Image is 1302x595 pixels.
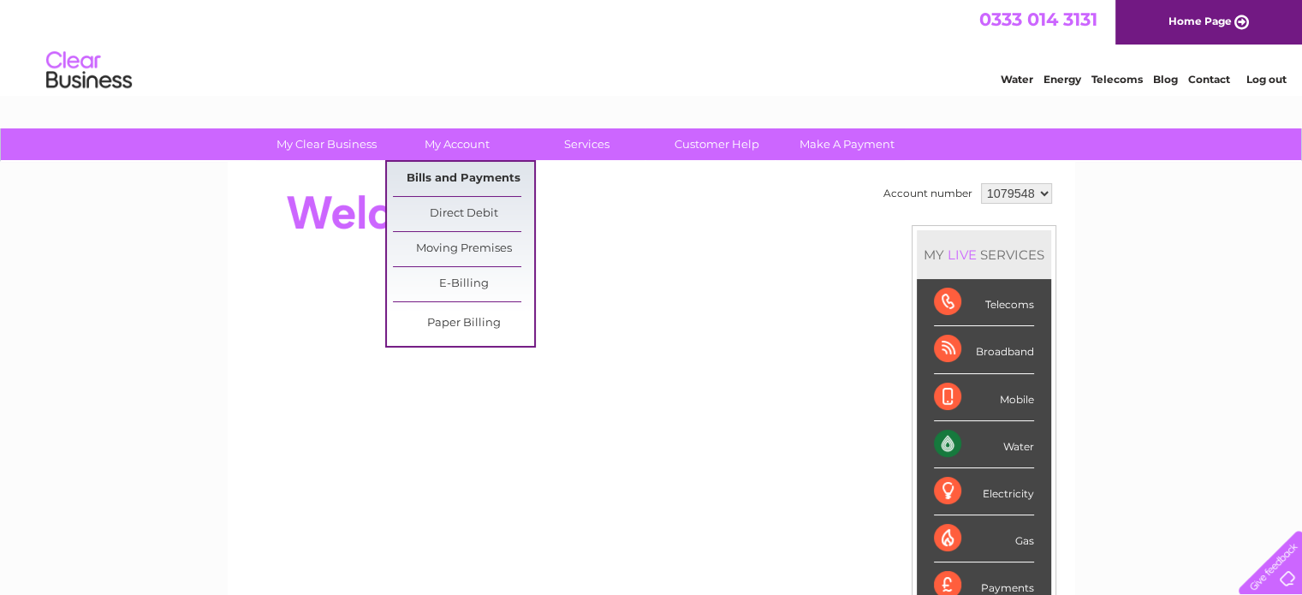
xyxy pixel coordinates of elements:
div: Electricity [934,468,1034,515]
a: Moving Premises [393,232,534,266]
a: Customer Help [646,128,788,160]
a: Blog [1153,73,1178,86]
a: My Clear Business [256,128,397,160]
div: Clear Business is a trading name of Verastar Limited (registered in [GEOGRAPHIC_DATA] No. 3667643... [247,9,1056,83]
a: Paper Billing [393,306,534,341]
img: logo.png [45,45,133,97]
td: Account number [879,179,977,208]
a: My Account [386,128,527,160]
div: MY SERVICES [917,230,1051,279]
div: Telecoms [934,279,1034,326]
a: Direct Debit [393,197,534,231]
div: Broadband [934,326,1034,373]
a: Water [1001,73,1033,86]
a: Make A Payment [776,128,918,160]
div: LIVE [944,247,980,263]
div: Mobile [934,374,1034,421]
div: Water [934,421,1034,468]
a: Telecoms [1091,73,1143,86]
a: 0333 014 3131 [979,9,1097,30]
div: Gas [934,515,1034,562]
a: Bills and Payments [393,162,534,196]
a: Energy [1043,73,1081,86]
a: Log out [1246,73,1286,86]
a: Contact [1188,73,1230,86]
a: Services [516,128,657,160]
a: E-Billing [393,267,534,301]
